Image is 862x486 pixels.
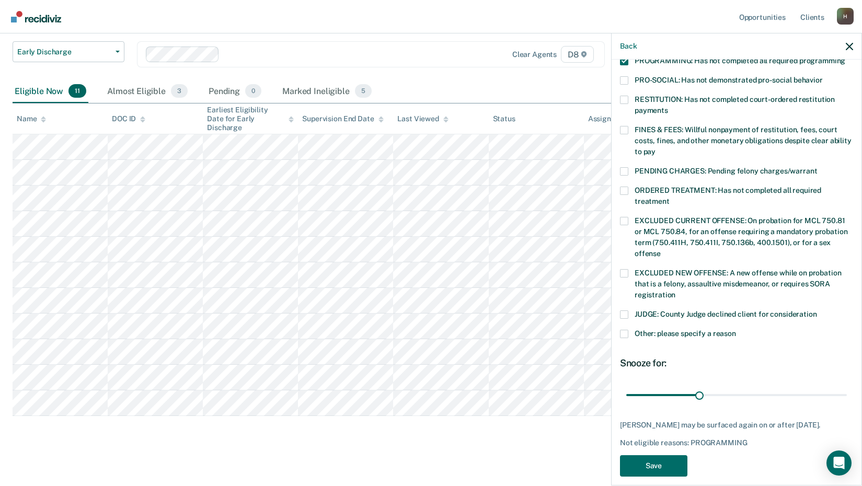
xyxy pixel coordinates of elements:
[635,76,823,84] span: PRO-SOCIAL: Has not demonstrated pro-social behavior
[17,48,111,56] span: Early Discharge
[635,186,821,205] span: ORDERED TREATMENT: Has not completed all required treatment
[112,114,145,123] div: DOC ID
[635,329,736,338] span: Other: please specify a reason
[11,11,61,22] img: Recidiviz
[620,455,687,477] button: Save
[635,125,852,156] span: FINES & FEES: Willful nonpayment of restitution, fees, court costs, fines, and other monetary obl...
[105,80,190,103] div: Almost Eligible
[826,450,852,476] div: Open Intercom Messenger
[397,114,448,123] div: Last Viewed
[635,310,817,318] span: JUDGE: County Judge declined client for consideration
[68,84,86,98] span: 11
[355,84,372,98] span: 5
[245,84,261,98] span: 0
[17,114,46,123] div: Name
[837,8,854,25] button: Profile dropdown button
[13,80,88,103] div: Eligible Now
[206,80,263,103] div: Pending
[171,84,188,98] span: 3
[635,167,817,175] span: PENDING CHARGES: Pending felony charges/warrant
[302,114,383,123] div: Supervision End Date
[207,106,294,132] div: Earliest Eligibility Date for Early Discharge
[280,80,374,103] div: Marked Ineligible
[561,46,594,63] span: D8
[512,50,557,59] div: Clear agents
[620,357,853,369] div: Snooze for:
[635,56,845,65] span: PROGRAMMING: Has not completed all required programming
[493,114,515,123] div: Status
[620,438,853,447] div: Not eligible reasons: PROGRAMMING
[620,42,637,51] button: Back
[837,8,854,25] div: H
[635,95,835,114] span: RESTITUTION: Has not completed court-ordered restitution payments
[588,114,637,123] div: Assigned to
[635,216,847,258] span: EXCLUDED CURRENT OFFENSE: On probation for MCL 750.81 or MCL 750.84, for an offense requiring a m...
[620,421,853,430] div: [PERSON_NAME] may be surfaced again on or after [DATE].
[635,269,841,299] span: EXCLUDED NEW OFFENSE: A new offense while on probation that is a felony, assaultive misdemeanor, ...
